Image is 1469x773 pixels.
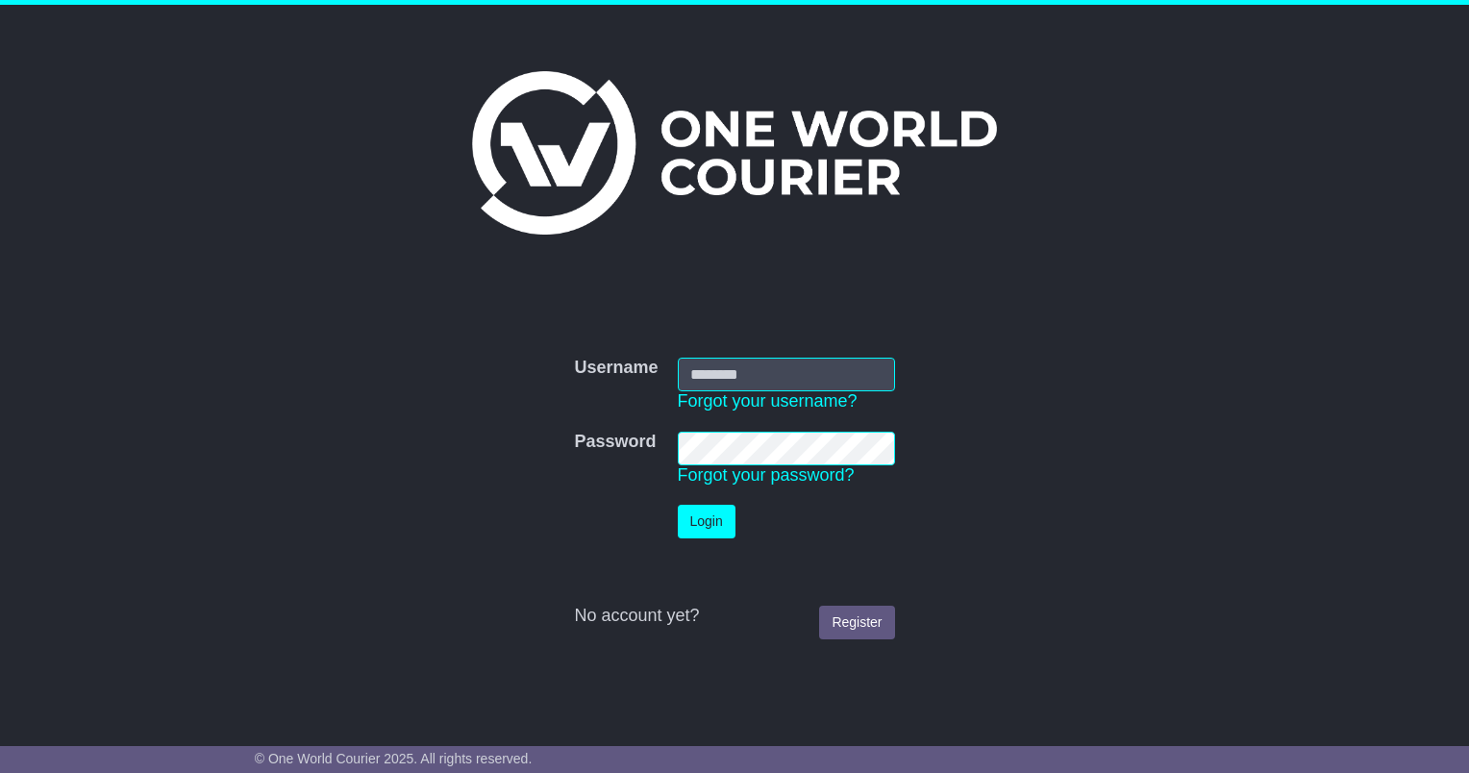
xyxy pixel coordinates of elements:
[574,606,894,627] div: No account yet?
[574,432,656,453] label: Password
[678,465,855,485] a: Forgot your password?
[574,358,658,379] label: Username
[678,391,858,411] a: Forgot your username?
[819,606,894,639] a: Register
[472,71,997,235] img: One World
[678,505,735,538] button: Login
[255,751,533,766] span: © One World Courier 2025. All rights reserved.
